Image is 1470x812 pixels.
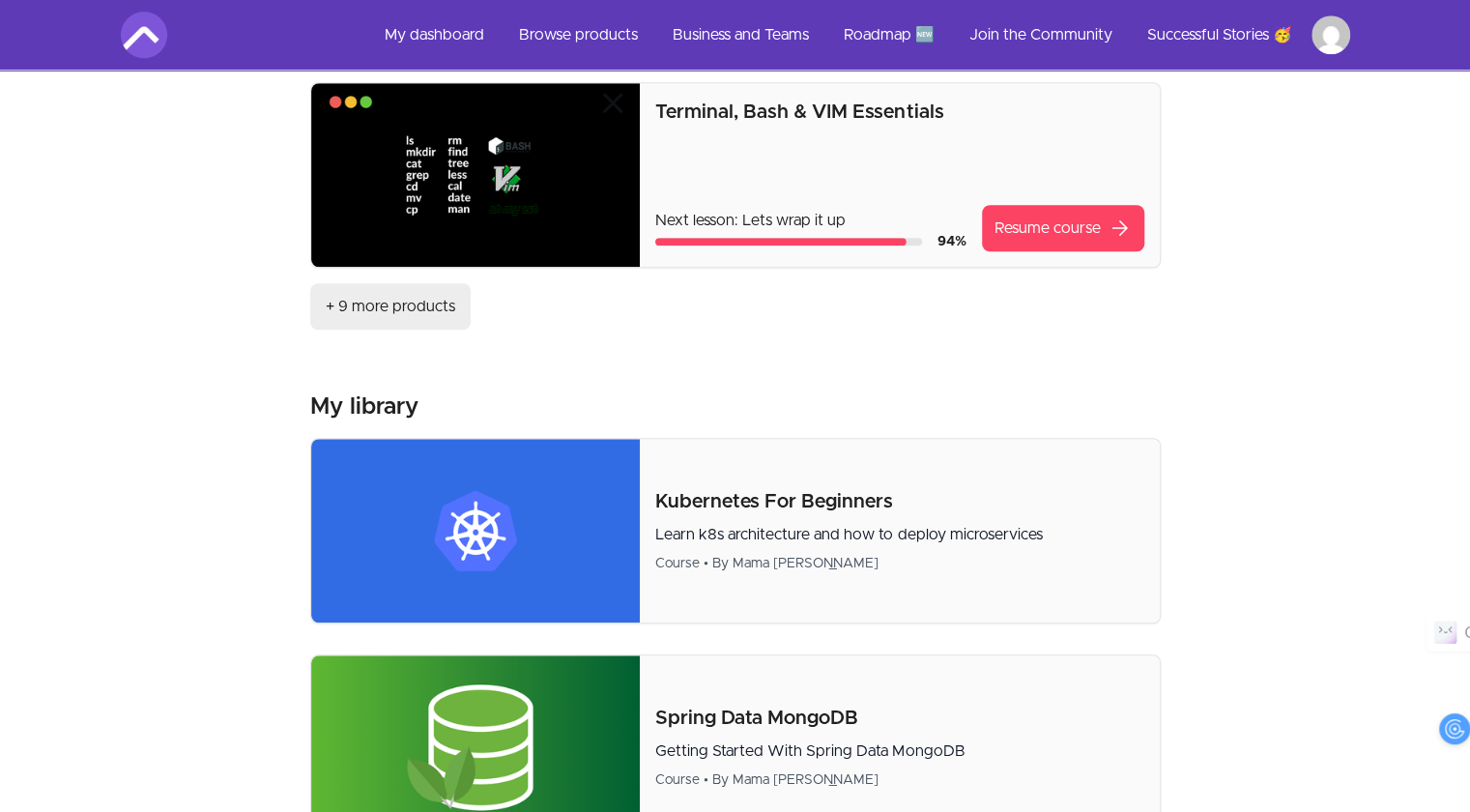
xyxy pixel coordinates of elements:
a: Roadmap 🆕 [828,12,950,58]
p: Terminal, Bash & VIM Essentials [655,99,1143,126]
p: Spring Data MongoDB [655,705,1143,732]
a: Browse products [504,12,653,58]
span: arrow_forward [1109,217,1132,240]
a: Join the Community [954,12,1128,58]
p: Next lesson: Lets wrap it up [655,209,966,232]
a: Product image for Kubernetes For BeginnersKubernetes For BeginnersLearn k8s architecture and how ... [310,438,1161,623]
img: Product image for Terminal, Bash & VIM Essentials [311,83,641,267]
img: Profile image for Dotun Ogundare [1311,15,1350,54]
a: Resume coursearrow_forward [982,205,1144,251]
div: Course • By Mama [PERSON_NAME] [655,554,1143,573]
a: Successful Stories 🥳 [1132,12,1308,58]
a: My dashboard [369,12,500,58]
p: Learn k8s architecture and how to deploy microservices [655,523,1143,546]
img: Amigoscode logo [121,12,167,58]
nav: Main [369,12,1350,58]
a: Business and Teams [657,12,824,58]
p: Getting Started With Spring Data MongoDB [655,739,1143,763]
h3: My library [310,391,418,422]
button: + 9 more products [310,283,471,330]
p: Kubernetes For Beginners [655,488,1143,515]
div: Course progress [655,238,921,246]
span: 94 % [937,235,966,248]
div: Course • By Mama [PERSON_NAME] [655,770,1143,790]
img: Product image for Kubernetes For Beginners [311,439,641,623]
